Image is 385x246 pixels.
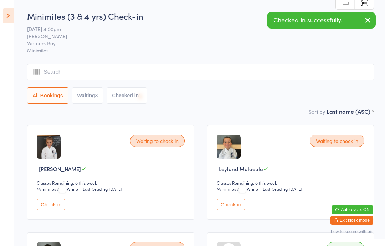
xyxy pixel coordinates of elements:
[267,12,376,29] div: Checked in successfully.
[217,135,241,159] img: image1743419586.png
[37,135,61,159] img: image1747031948.png
[330,216,373,225] button: Exit kiosk mode
[72,87,103,104] button: Waiting3
[139,93,142,98] div: 1
[57,186,122,192] span: / White – Last Grading [DATE]
[27,87,68,104] button: All Bookings
[219,165,263,173] span: Leyland Malaeulu
[39,165,81,173] span: [PERSON_NAME]
[331,229,373,234] button: how to secure with pin
[37,180,187,186] div: Classes Remaining: 0 this week
[327,107,374,115] div: Last name (ASC)
[27,10,374,22] h2: Minimites (3 & 4 yrs) Check-in
[217,199,245,210] button: Check in
[237,186,302,192] span: / White – Last Grading [DATE]
[27,64,374,80] input: Search
[37,186,56,192] div: Minimites
[95,93,98,98] div: 3
[130,135,185,147] div: Waiting to check in
[309,108,325,115] label: Sort by
[27,40,363,47] span: Warners Bay
[217,180,367,186] div: Classes Remaining: 0 this week
[27,25,363,32] span: [DATE] 4:00pm
[332,205,373,214] button: Auto-cycle: ON
[107,87,147,104] button: Checked in1
[217,186,236,192] div: Minimites
[27,32,363,40] span: [PERSON_NAME]
[310,135,364,147] div: Waiting to check in
[27,47,374,54] span: Minimites
[37,199,65,210] button: Check in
